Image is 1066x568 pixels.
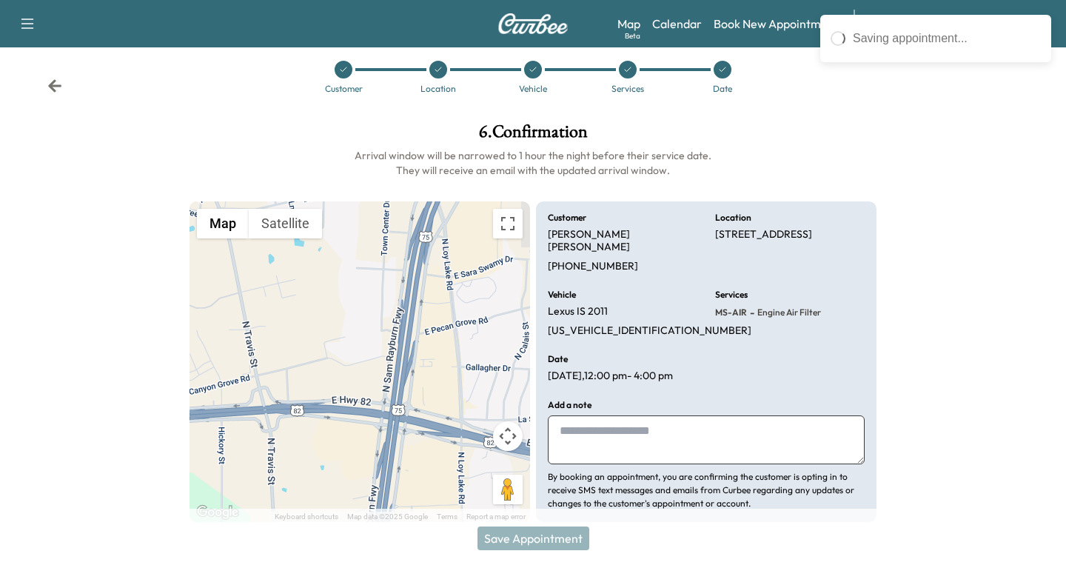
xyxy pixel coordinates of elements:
span: Engine Air Filter [754,307,821,318]
h6: Date [548,355,568,364]
h6: Services [715,290,748,299]
button: Map camera controls [493,421,523,451]
a: Book New Appointment [714,15,839,33]
button: Drag Pegman onto the map to open Street View [493,475,523,504]
div: Date [713,84,732,93]
div: Customer [325,84,363,93]
h6: Location [715,213,751,222]
button: Show street map [197,209,249,238]
div: Beta [625,30,640,41]
h6: Vehicle [548,290,576,299]
p: [DATE] , 12:00 pm - 4:00 pm [548,370,673,383]
p: [PHONE_NUMBER] [548,260,638,273]
div: Services [611,84,644,93]
p: Lexus IS 2011 [548,305,608,318]
h1: 6 . Confirmation [190,123,876,148]
a: Calendar [652,15,702,33]
span: - [747,305,754,320]
p: [PERSON_NAME] [PERSON_NAME] [548,228,697,254]
div: Location [420,84,456,93]
h6: Arrival window will be narrowed to 1 hour the night before their service date. They will receive ... [190,148,876,178]
button: Toggle fullscreen view [493,209,523,238]
div: Saving appointment... [853,30,1041,47]
p: By booking an appointment, you are confirming the customer is opting in to receive SMS text messa... [548,470,865,510]
a: MapBeta [617,15,640,33]
a: Open this area in Google Maps (opens a new window) [193,503,242,522]
p: [US_VEHICLE_IDENTIFICATION_NUMBER] [548,324,751,338]
h6: Add a note [548,401,591,410]
img: Google [193,503,242,522]
img: Curbee Logo [497,13,569,34]
div: Back [47,78,62,93]
button: Show satellite imagery [249,209,322,238]
span: MS-AIR [715,307,747,318]
div: Vehicle [519,84,547,93]
p: [STREET_ADDRESS] [715,228,812,241]
h6: Customer [548,213,586,222]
